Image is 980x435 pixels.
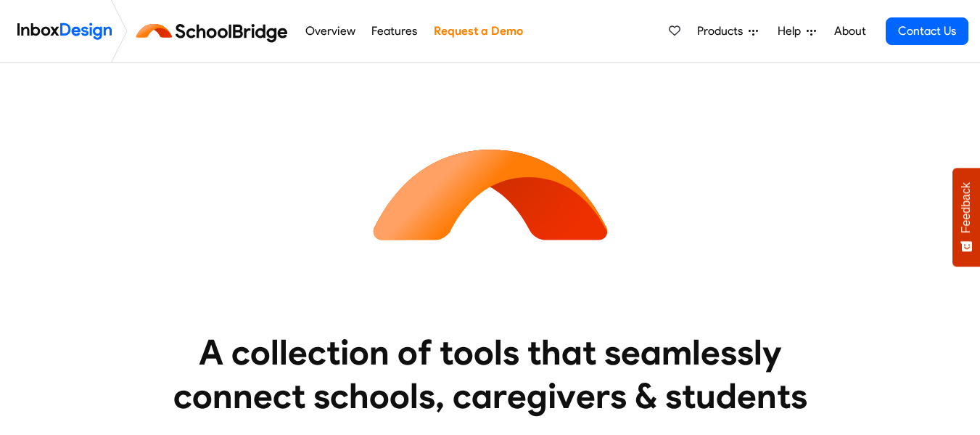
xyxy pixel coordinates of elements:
[772,17,822,46] a: Help
[301,17,359,46] a: Overview
[952,168,980,267] button: Feedback - Show survey
[360,63,621,325] img: icon_schoolbridge.svg
[133,14,297,49] img: schoolbridge logo
[960,182,973,233] span: Feedback
[886,17,968,45] a: Contact Us
[146,330,835,418] heading: A collection of tools that seamlessly connect schools, caregivers & students
[778,23,807,40] span: Help
[691,17,764,46] a: Products
[697,23,749,40] span: Products
[429,17,527,46] a: Request a Demo
[368,17,421,46] a: Features
[830,17,870,46] a: About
